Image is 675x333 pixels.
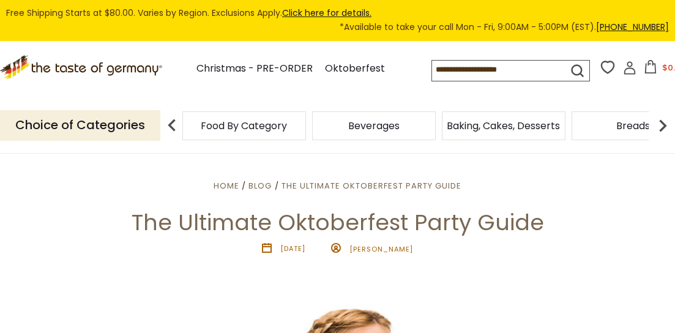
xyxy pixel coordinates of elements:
a: Home [214,180,239,192]
a: Oktoberfest [325,61,385,77]
div: Free Shipping Starts at $80.00. Varies by Region. Exclusions Apply. [6,6,669,35]
span: [PERSON_NAME] [349,244,413,253]
img: next arrow [651,113,675,138]
span: *Available to take your call Mon - Fri, 9:00AM - 5:00PM (EST). [340,20,669,34]
a: Click here for details. [282,7,371,19]
img: previous arrow [160,113,184,138]
a: Christmas - PRE-ORDER [196,61,313,77]
time: [DATE] [280,244,305,253]
a: Baking, Cakes, Desserts [447,121,560,130]
a: Blog [248,180,272,192]
a: Breads [616,121,650,130]
a: [PHONE_NUMBER] [596,21,669,33]
a: Food By Category [201,121,287,130]
a: The Ultimate Oktoberfest Party Guide [282,180,461,192]
a: Beverages [348,121,400,130]
h1: The Ultimate Oktoberfest Party Guide [38,209,637,236]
